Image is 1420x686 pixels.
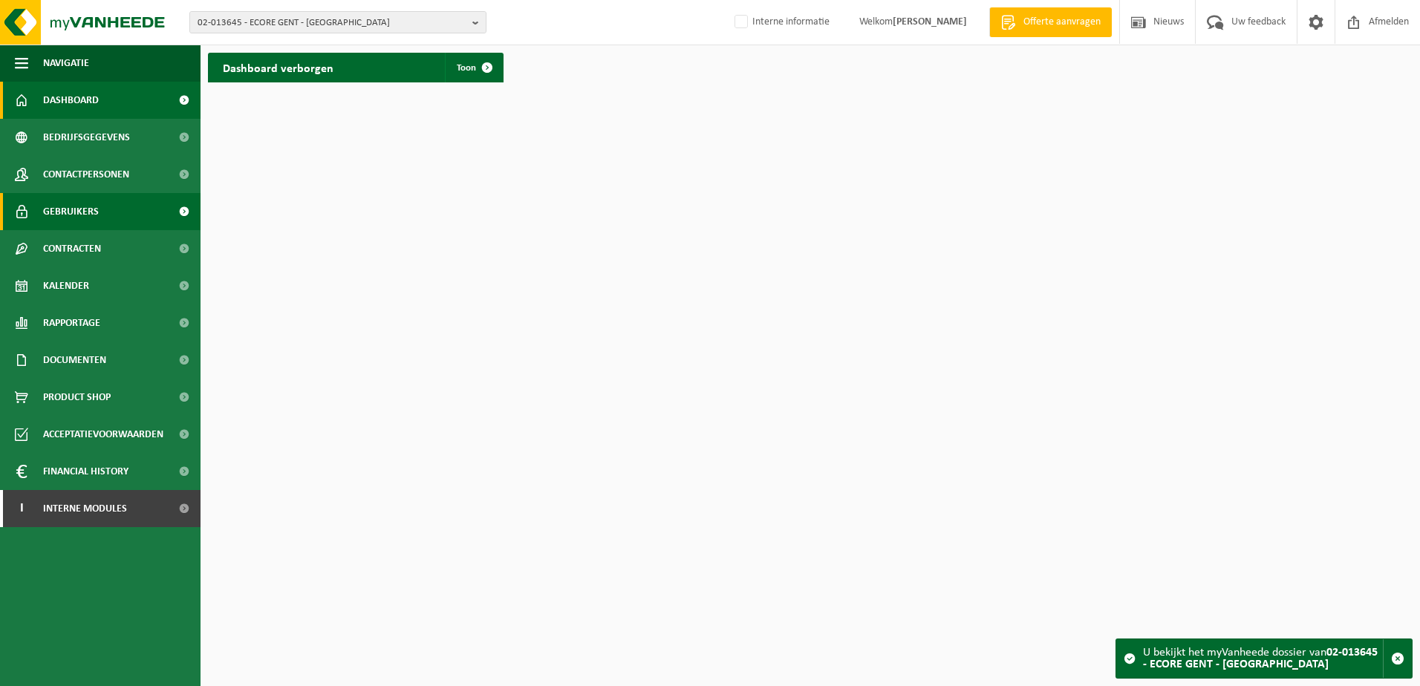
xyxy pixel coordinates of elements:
[43,416,163,453] span: Acceptatievoorwaarden
[15,490,28,527] span: I
[1020,15,1104,30] span: Offerte aanvragen
[43,304,100,342] span: Rapportage
[1143,639,1383,678] div: U bekijkt het myVanheede dossier van
[43,230,101,267] span: Contracten
[43,342,106,379] span: Documenten
[43,156,129,193] span: Contactpersonen
[43,490,127,527] span: Interne modules
[198,12,466,34] span: 02-013645 - ECORE GENT - [GEOGRAPHIC_DATA]
[43,379,111,416] span: Product Shop
[445,53,502,82] a: Toon
[989,7,1112,37] a: Offerte aanvragen
[732,11,830,33] label: Interne informatie
[43,119,130,156] span: Bedrijfsgegevens
[457,63,476,73] span: Toon
[43,45,89,82] span: Navigatie
[893,16,967,27] strong: [PERSON_NAME]
[43,193,99,230] span: Gebruikers
[1143,647,1378,670] strong: 02-013645 - ECORE GENT - [GEOGRAPHIC_DATA]
[43,453,128,490] span: Financial History
[208,53,348,82] h2: Dashboard verborgen
[43,267,89,304] span: Kalender
[43,82,99,119] span: Dashboard
[189,11,486,33] button: 02-013645 - ECORE GENT - [GEOGRAPHIC_DATA]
